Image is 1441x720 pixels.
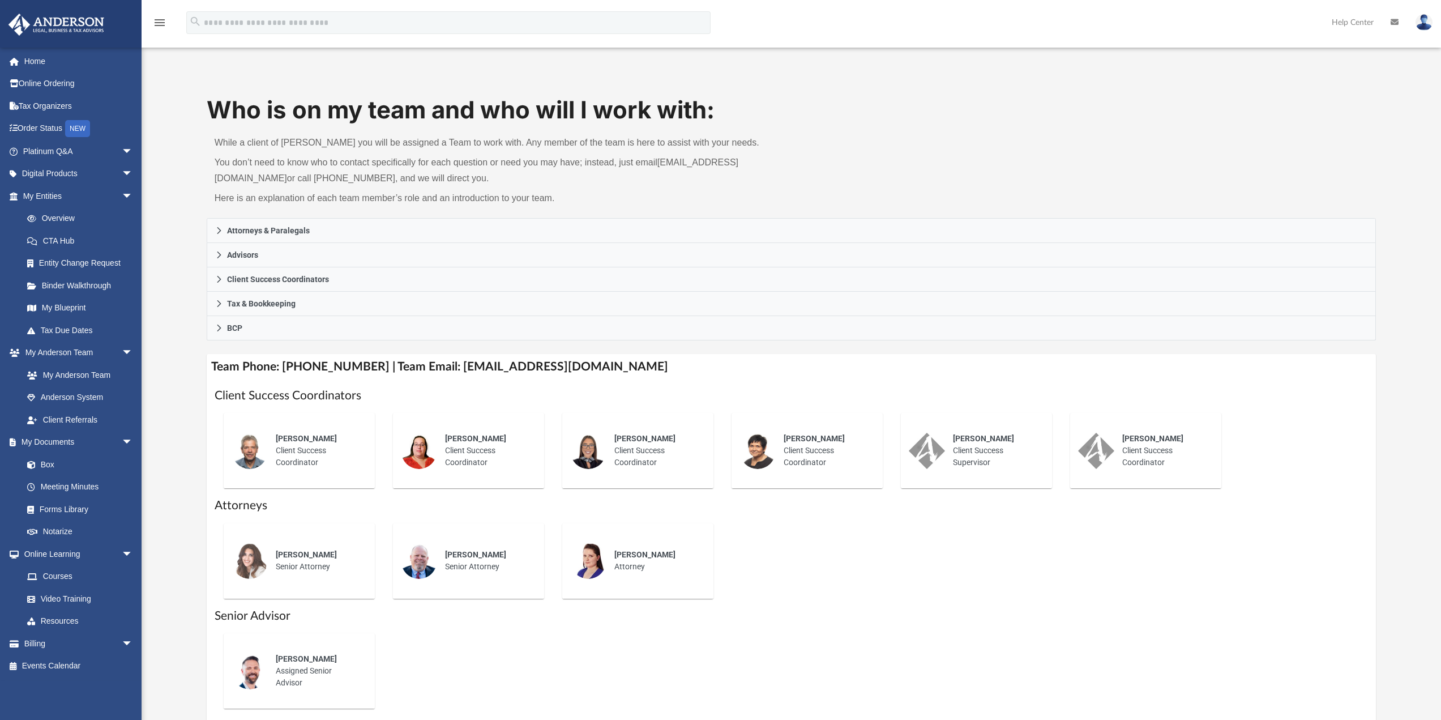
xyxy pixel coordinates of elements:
span: [PERSON_NAME] [445,550,506,559]
span: [PERSON_NAME] [784,434,845,443]
a: Video Training [16,587,139,610]
h1: Attorneys [215,497,1369,514]
span: [PERSON_NAME] [953,434,1014,443]
img: Anderson Advisors Platinum Portal [5,14,108,36]
p: While a client of [PERSON_NAME] you will be assigned a Team to work with. Any member of the team ... [215,135,784,151]
a: Courses [16,565,144,588]
img: thumbnail [232,653,268,689]
a: Notarize [16,521,144,543]
div: Assigned Senior Advisor [268,645,367,697]
p: Here is an explanation of each team member’s role and an introduction to your team. [215,190,784,206]
span: [PERSON_NAME] [445,434,506,443]
a: Resources [16,610,144,633]
div: Client Success Coordinator [606,425,705,476]
span: Client Success Coordinators [227,275,329,283]
span: [PERSON_NAME] [614,550,675,559]
a: CTA Hub [16,229,150,252]
div: Senior Attorney [268,541,367,581]
div: Client Success Coordinator [1114,425,1213,476]
a: Digital Productsarrow_drop_down [8,163,150,185]
span: arrow_drop_down [122,140,144,163]
a: Meeting Minutes [16,476,144,499]
div: NEW [65,120,90,137]
div: Client Success Coordinator [268,425,367,476]
span: arrow_drop_down [122,163,144,186]
div: Client Success Coordinator [776,425,875,476]
div: Attorney [606,541,705,581]
a: Binder Walkthrough [16,274,150,297]
span: [PERSON_NAME] [276,434,337,443]
span: [PERSON_NAME] [276,654,337,663]
div: Senior Attorney [437,541,536,581]
a: Tax Organizers [8,95,150,117]
span: arrow_drop_down [122,632,144,655]
a: Forms Library [16,498,139,521]
img: thumbnail [570,433,606,469]
span: arrow_drop_down [122,431,144,454]
span: [PERSON_NAME] [614,434,675,443]
span: Attorneys & Paralegals [227,227,310,235]
a: Online Learningarrow_drop_down [8,543,144,565]
div: Client Success Coordinator [437,425,536,476]
a: Box [16,453,139,476]
i: search [189,15,202,28]
a: Tax & Bookkeeping [207,292,1376,316]
h1: Senior Advisor [215,608,1369,624]
a: BCP [207,316,1376,340]
a: My Blueprint [16,297,144,319]
span: [PERSON_NAME] [276,550,337,559]
img: thumbnail [570,543,606,579]
img: thumbnail [401,433,437,469]
h1: Who is on my team and who will I work with: [207,93,1376,127]
a: Order StatusNEW [8,117,150,140]
a: Platinum Q&Aarrow_drop_down [8,140,150,163]
img: thumbnail [909,433,945,469]
div: Client Success Supervisor [945,425,1044,476]
a: My Documentsarrow_drop_down [8,431,144,454]
span: [PERSON_NAME] [1122,434,1183,443]
h1: Client Success Coordinators [215,387,1369,404]
a: [EMAIL_ADDRESS][DOMAIN_NAME] [215,157,738,183]
a: Events Calendar [8,655,150,678]
span: Advisors [227,251,258,259]
a: Overview [16,207,150,230]
span: arrow_drop_down [122,185,144,208]
a: Advisors [207,243,1376,267]
img: thumbnail [739,433,776,469]
img: thumbnail [1078,433,1114,469]
img: thumbnail [232,543,268,579]
a: Online Ordering [8,73,150,95]
a: My Entitiesarrow_drop_down [8,185,150,207]
p: You don’t need to know who to contact specifically for each question or need you may have; instea... [215,155,784,186]
img: User Pic [1416,14,1433,31]
h4: Team Phone: [PHONE_NUMBER] | Team Email: [EMAIL_ADDRESS][DOMAIN_NAME] [207,354,1376,380]
span: BCP [227,324,242,332]
a: My Anderson Teamarrow_drop_down [8,342,144,364]
a: menu [153,22,166,29]
a: Entity Change Request [16,252,150,275]
span: arrow_drop_down [122,342,144,365]
img: thumbnail [401,543,437,579]
a: My Anderson Team [16,364,139,386]
a: Tax Due Dates [16,319,150,342]
a: Anderson System [16,386,144,409]
span: Tax & Bookkeeping [227,300,296,308]
span: arrow_drop_down [122,543,144,566]
a: Client Referrals [16,408,144,431]
a: Billingarrow_drop_down [8,632,150,655]
i: menu [153,16,166,29]
img: thumbnail [232,433,268,469]
a: Client Success Coordinators [207,267,1376,292]
a: Attorneys & Paralegals [207,218,1376,243]
a: Home [8,50,150,73]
